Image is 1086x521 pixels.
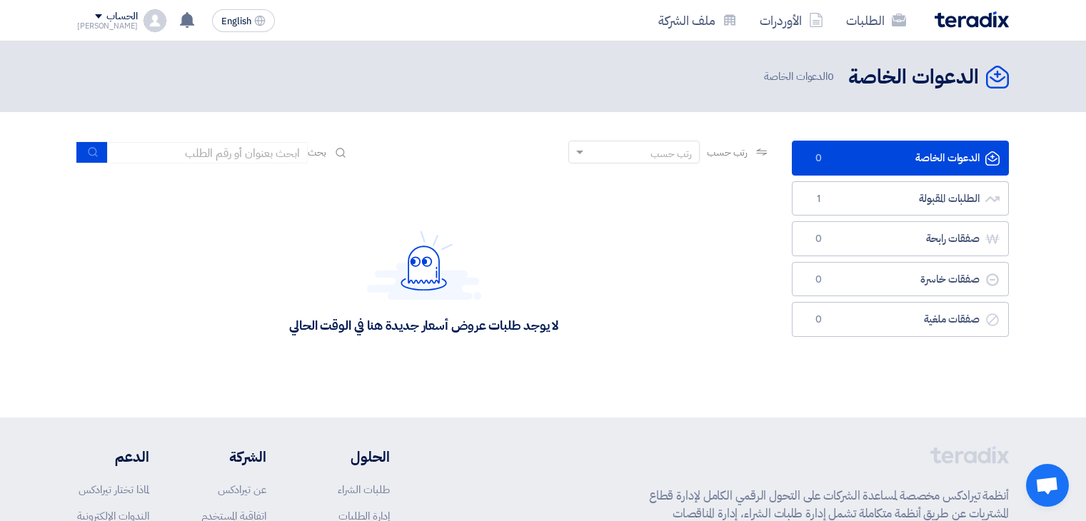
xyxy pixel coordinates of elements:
a: عن تيرادكس [218,482,266,497]
span: 0 [828,69,834,84]
li: الشركة [192,446,266,467]
div: لا يوجد طلبات عروض أسعار جديدة هنا في الوقت الحالي [289,317,558,333]
span: 0 [810,313,827,327]
span: 0 [810,273,827,287]
span: 0 [810,232,827,246]
a: صفقات خاسرة0 [792,262,1009,297]
a: الأوردرات [748,4,835,37]
div: [PERSON_NAME] [77,22,138,30]
button: English [212,9,275,32]
a: ملف الشركة [647,4,748,37]
span: 1 [810,192,827,206]
a: الطلبات المقبولة1 [792,181,1009,216]
span: 0 [810,151,827,166]
li: الحلول [309,446,390,467]
img: profile_test.png [144,9,166,32]
div: الحساب [106,11,137,23]
h2: الدعوات الخاصة [848,64,979,91]
a: لماذا تختار تيرادكس [79,482,149,497]
span: English [221,16,251,26]
a: الدعوات الخاصة0 [792,141,1009,176]
li: الدعم [77,446,149,467]
div: رتب حسب [650,146,692,161]
a: طلبات الشراء [338,482,390,497]
a: صفقات ملغية0 [792,302,1009,337]
span: بحث [308,145,326,160]
a: دردشة مفتوحة [1026,464,1069,507]
span: رتب حسب [707,145,748,160]
img: Hello [367,231,481,300]
a: الطلبات [835,4,917,37]
input: ابحث بعنوان أو رقم الطلب [108,142,308,163]
a: صفقات رابحة0 [792,221,1009,256]
span: الدعوات الخاصة [764,69,837,85]
img: Teradix logo [935,11,1009,28]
